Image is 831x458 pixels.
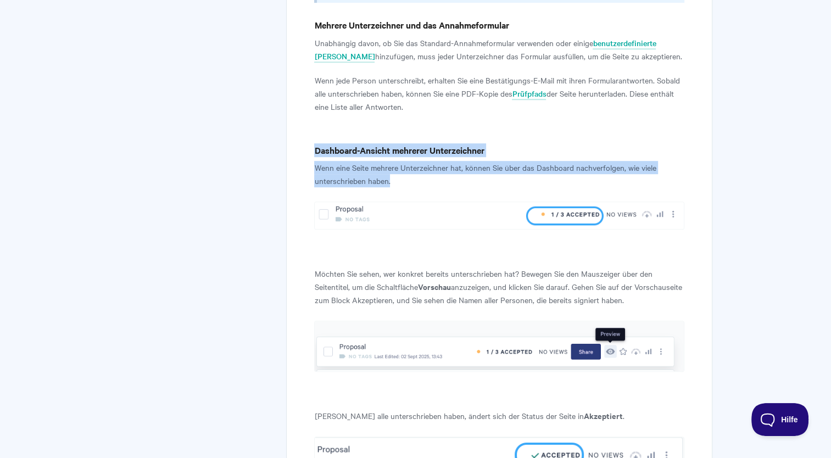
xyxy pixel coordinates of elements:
[314,74,684,113] p: Wenn jede Person unterschreibt, erhalten Sie eine Bestätigungs-E-Mail mit ihren Formularantworten...
[314,409,684,422] p: [PERSON_NAME] alle unterschrieben haben, ändert sich der Status der Seite in .
[314,267,684,306] p: Möchten Sie sehen, wer konkret bereits unterschrieben hat? Bewegen Sie den Mauszeiger über den Se...
[751,403,809,436] iframe: Toggle Customer Support
[512,88,546,100] a: Prüfpfads
[314,37,656,63] a: benutzerdefinierte [PERSON_NAME]
[314,321,684,372] img: file-IZVOtXeP7O.png
[314,143,684,157] h4: Dashboard-Ansicht mehrerer Unterzeichner
[314,161,684,187] p: Wenn eine Seite mehrere Unterzeichner hat, können Sie über das Dashboard nachverfolgen, wie viele...
[314,36,684,63] p: Unabhängig davon, ob Sie das Standard-Annahmeformular verwenden oder einige hinzufügen, muss jede...
[583,410,622,421] strong: Akzeptiert
[417,281,450,292] strong: Vorschau
[314,18,684,32] h4: Mehrere Unterzeichner und das Annahmeformular
[314,202,684,230] img: file-kszG5dWVzj.png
